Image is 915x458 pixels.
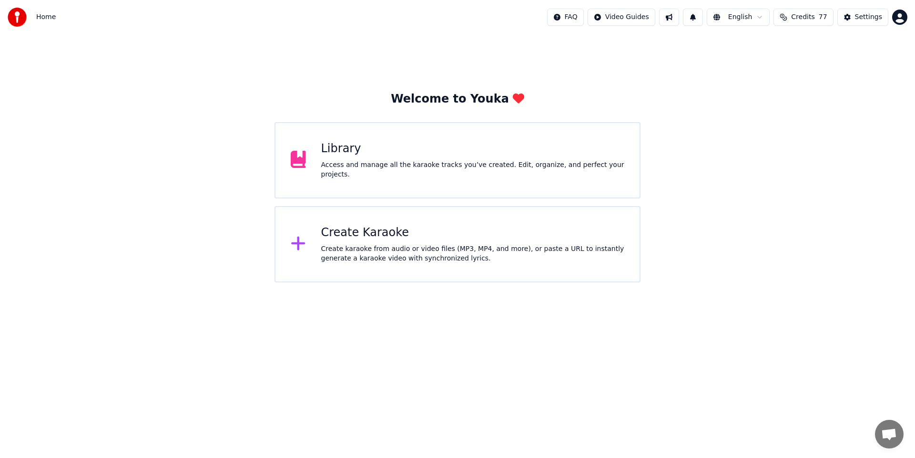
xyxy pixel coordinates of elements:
button: Credits77 [773,9,833,26]
span: Credits [791,12,814,22]
div: Library [321,141,625,156]
button: FAQ [547,9,584,26]
div: Access and manage all the karaoke tracks you’ve created. Edit, organize, and perfect your projects. [321,160,625,179]
div: Create Karaoke [321,225,625,240]
img: youka [8,8,27,27]
div: Open chat [875,420,904,448]
button: Settings [837,9,888,26]
nav: breadcrumb [36,12,56,22]
button: Video Guides [588,9,655,26]
div: Settings [855,12,882,22]
span: Home [36,12,56,22]
div: Create karaoke from audio or video files (MP3, MP4, and more), or paste a URL to instantly genera... [321,244,625,263]
div: Welcome to Youka [391,92,524,107]
span: 77 [819,12,827,22]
